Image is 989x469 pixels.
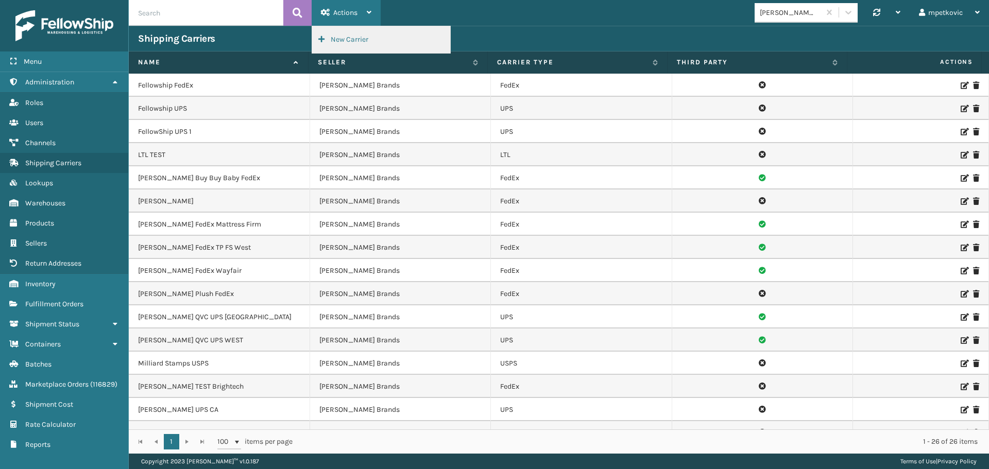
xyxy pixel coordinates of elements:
[973,105,979,112] i: Delete
[491,74,672,97] td: FedEx
[310,74,491,97] td: [PERSON_NAME] Brands
[961,383,967,390] i: Edit
[129,328,310,352] td: [PERSON_NAME] QVC UPS WEST
[25,340,61,349] span: Containers
[310,166,491,189] td: [PERSON_NAME] Brands
[129,259,310,282] td: [PERSON_NAME] FedEx Wayfair
[25,280,56,288] span: Inventory
[129,375,310,398] td: [PERSON_NAME] TEST Brightech
[973,406,979,413] i: Delete
[961,406,967,413] i: Edit
[333,8,357,17] span: Actions
[138,58,288,67] label: Name
[310,328,491,352] td: [PERSON_NAME] Brands
[491,305,672,328] td: UPS
[491,189,672,213] td: FedEx
[973,314,979,321] i: Delete
[129,398,310,421] td: [PERSON_NAME] UPS CA
[973,429,979,437] i: Delete
[25,380,89,389] span: Marketplace Orders
[25,259,81,268] span: Return Addresses
[497,58,647,67] label: Carrier Type
[310,305,491,328] td: [PERSON_NAME] Brands
[129,352,310,375] td: Milliard Stamps USPS
[900,454,977,469] div: |
[973,360,979,367] i: Delete
[129,421,310,444] td: [PERSON_NAME] UPS Freight Innovation
[973,337,979,344] i: Delete
[491,282,672,305] td: FedEx
[760,7,821,18] div: [PERSON_NAME] Brands
[961,151,967,159] i: Edit
[937,458,977,465] a: Privacy Policy
[491,421,672,444] td: UPS
[961,82,967,89] i: Edit
[24,57,42,66] span: Menu
[491,259,672,282] td: FedEx
[491,120,672,143] td: UPS
[310,143,491,166] td: [PERSON_NAME] Brands
[973,175,979,182] i: Delete
[164,434,179,449] a: 1
[491,352,672,375] td: USPS
[25,138,56,147] span: Channels
[138,32,215,45] h3: Shipping Carriers
[961,337,967,344] i: Edit
[961,244,967,251] i: Edit
[310,282,491,305] td: [PERSON_NAME] Brands
[217,434,293,449] span: items per page
[961,267,967,274] i: Edit
[25,400,73,409] span: Shipment Cost
[310,213,491,236] td: [PERSON_NAME] Brands
[25,98,43,107] span: Roles
[25,320,79,328] span: Shipment Status
[961,175,967,182] i: Edit
[677,58,827,67] label: Third Party
[25,219,54,228] span: Products
[973,151,979,159] i: Delete
[491,328,672,352] td: UPS
[25,360,52,369] span: Batches
[25,159,81,167] span: Shipping Carriers
[129,282,310,305] td: [PERSON_NAME] Plush FedEx
[129,120,310,143] td: FellowShip UPS 1
[850,54,980,71] span: Actions
[961,105,967,112] i: Edit
[900,458,936,465] a: Terms of Use
[129,213,310,236] td: [PERSON_NAME] FedEx Mattress Firm
[961,314,967,321] i: Edit
[961,290,967,298] i: Edit
[25,420,76,429] span: Rate Calculator
[973,128,979,135] i: Delete
[25,179,53,187] span: Lookups
[491,213,672,236] td: FedEx
[961,128,967,135] i: Edit
[491,398,672,421] td: UPS
[25,440,50,449] span: Reports
[129,236,310,259] td: [PERSON_NAME] FedEx TP FS West
[973,244,979,251] i: Delete
[25,78,74,86] span: Administration
[310,398,491,421] td: [PERSON_NAME] Brands
[961,360,967,367] i: Edit
[129,166,310,189] td: [PERSON_NAME] Buy Buy Baby FedEx
[491,236,672,259] td: FedEx
[129,143,310,166] td: LTL TEST
[973,198,979,205] i: Delete
[973,267,979,274] i: Delete
[25,239,47,248] span: Sellers
[217,437,233,447] span: 100
[310,120,491,143] td: [PERSON_NAME] Brands
[25,300,83,308] span: Fulfillment Orders
[129,74,310,97] td: Fellowship FedEx
[961,221,967,228] i: Edit
[25,199,65,207] span: Warehouses
[491,97,672,120] td: UPS
[25,118,43,127] span: Users
[491,143,672,166] td: LTL
[15,10,113,41] img: logo
[973,82,979,89] i: Delete
[961,198,967,205] i: Edit
[129,305,310,328] td: [PERSON_NAME] QVC UPS [GEOGRAPHIC_DATA]
[318,58,468,67] label: Seller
